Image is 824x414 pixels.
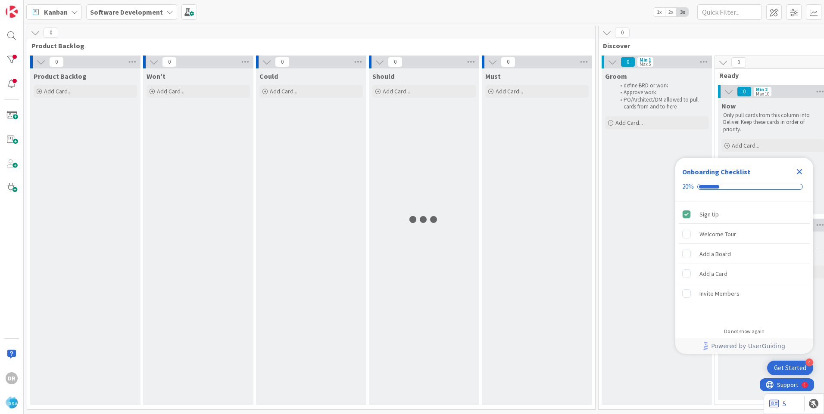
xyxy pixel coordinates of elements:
li: define BRD or work [615,82,707,89]
span: Ready [719,71,821,80]
span: 3x [677,8,688,16]
span: Add Card... [615,119,643,127]
span: Should [372,72,394,80]
div: Welcome Tour is incomplete. [679,225,810,244]
div: 4 [805,358,813,366]
div: Invite Members [699,288,740,299]
div: Invite Members is incomplete. [679,284,810,303]
div: Add a Card [699,269,727,279]
p: Only pull cards from this column into Deliver. Keep these cards in order of priority. [723,112,823,133]
div: Max 5 [640,62,651,66]
b: Software Development [90,8,163,16]
span: Discover [603,41,824,50]
span: Support [17,1,38,12]
span: 0 [44,28,58,38]
span: Kanban [44,7,68,17]
li: Approve work [615,89,707,96]
img: avatar [6,396,18,408]
span: 2x [665,8,677,16]
span: Add Card... [383,87,410,95]
div: Min 2 [756,87,768,92]
div: Welcome Tour [699,229,736,239]
div: Checklist items [675,201,813,322]
img: Visit kanbanzone.com [6,6,18,18]
span: Add Card... [732,142,759,149]
span: Now [721,102,736,110]
span: Powered by UserGuiding [711,341,785,351]
div: 1 [44,3,46,10]
div: Checklist progress: 20% [682,183,806,191]
div: Sign Up is complete. [679,205,810,224]
div: DR [6,372,18,384]
div: Do not show again [724,328,765,335]
span: 0 [501,57,515,67]
li: PO/Architect/DM allowed to pull cards from and to here [615,96,707,111]
div: Get Started [774,364,806,372]
a: Powered by UserGuiding [680,338,809,354]
span: Add Card... [270,87,297,95]
span: 1x [653,8,665,16]
span: 0 [162,57,177,67]
div: Min 1 [640,58,651,62]
div: Add a Card is incomplete. [679,264,810,283]
input: Quick Filter... [697,4,762,20]
div: 20% [682,183,694,191]
div: Max 10 [756,92,769,96]
span: Groom [605,72,627,80]
span: 0 [621,57,635,67]
a: 5 [769,399,786,409]
span: Product Backlog [31,41,584,50]
span: Won't [147,72,165,80]
div: Add a Board is incomplete. [679,244,810,263]
span: 0 [737,87,752,97]
div: Open Get Started checklist, remaining modules: 4 [767,361,813,375]
span: 0 [49,57,64,67]
span: 0 [731,57,746,68]
span: Must [485,72,501,80]
span: Add Card... [157,87,184,95]
span: Add Card... [44,87,72,95]
div: Sign Up [699,209,719,219]
div: Close Checklist [793,165,806,179]
div: Checklist Container [675,158,813,354]
div: Onboarding Checklist [682,167,750,177]
span: 0 [388,57,403,67]
span: Product Backlog [34,72,87,80]
div: Footer [675,338,813,354]
div: Add a Board [699,249,731,259]
span: 0 [275,57,290,67]
span: 0 [615,28,630,38]
span: Could [259,72,278,80]
span: Add Card... [496,87,523,95]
